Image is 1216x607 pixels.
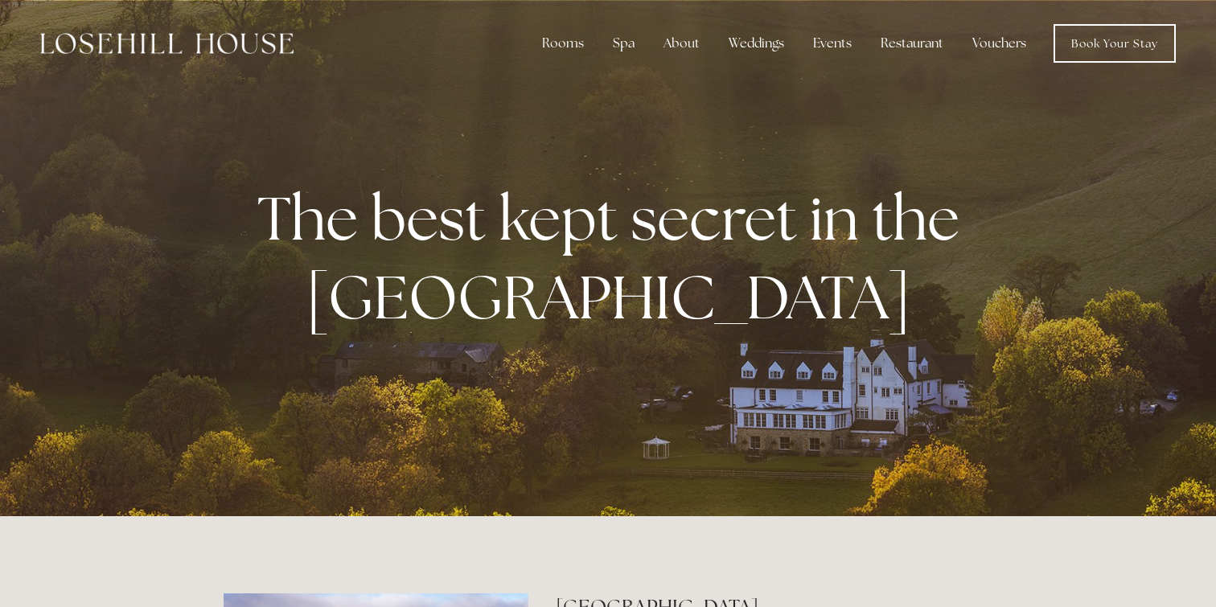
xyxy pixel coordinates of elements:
a: Book Your Stay [1054,24,1176,63]
div: Weddings [716,27,797,59]
div: Restaurant [868,27,956,59]
img: Losehill House [40,33,294,54]
div: Spa [600,27,647,59]
div: About [651,27,713,59]
a: Vouchers [959,27,1039,59]
div: Rooms [529,27,597,59]
div: Events [800,27,865,59]
strong: The best kept secret in the [GEOGRAPHIC_DATA] [257,178,972,336]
